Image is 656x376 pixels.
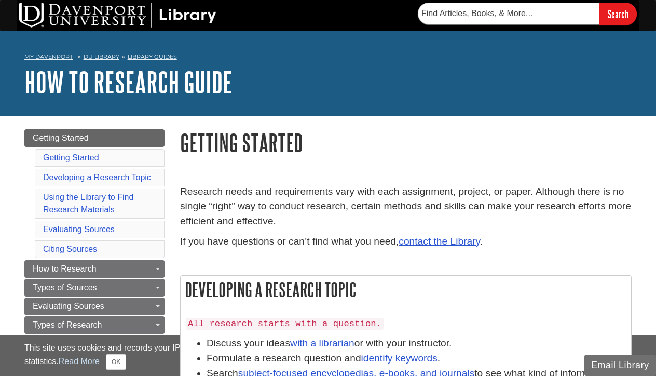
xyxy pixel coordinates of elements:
li: Formulate a research question and . [207,351,626,366]
span: How to Research [33,264,97,273]
a: Evaluating Sources [24,298,165,315]
span: Evaluating Sources [33,302,104,311]
span: Types of Sources [33,283,97,292]
a: Types of Sources [24,279,165,297]
h2: Developing a Research Topic [181,276,631,303]
input: Search [599,3,637,25]
a: Getting Started [24,129,165,147]
a: identify keywords [361,353,438,364]
p: Research needs and requirements vary with each assignment, project, or paper. Although there is n... [180,184,632,229]
button: Close [106,354,126,370]
code: All research starts with a question. [186,318,384,330]
a: Citing Sources [43,245,97,253]
a: Developing a Research Topic [43,173,151,182]
a: Library Guides [128,53,177,60]
a: Getting Started [43,153,99,162]
img: DU Library [19,3,216,28]
a: Evaluating Sources [43,225,115,234]
a: contact the Library [399,236,480,247]
h1: Getting Started [180,129,632,156]
div: Guide Page Menu [24,129,165,334]
a: DU Library [84,53,119,60]
span: Getting Started [33,133,89,142]
li: Discuss your ideas or with your instructor. [207,336,626,351]
input: Find Articles, Books, & More... [418,3,599,24]
button: Email Library [584,355,656,376]
form: Searches DU Library's articles, books, and more [418,3,637,25]
a: Types of Research [24,316,165,334]
a: Using the Library to Find Research Materials [43,193,133,214]
p: If you have questions or can’t find what you need, . [180,234,632,249]
nav: breadcrumb [24,50,632,66]
a: Read More [59,357,100,366]
a: How to Research [24,260,165,278]
span: Types of Research [33,320,102,329]
a: My Davenport [24,52,73,61]
a: How to Research Guide [24,66,233,98]
a: with a librarian [290,338,354,348]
